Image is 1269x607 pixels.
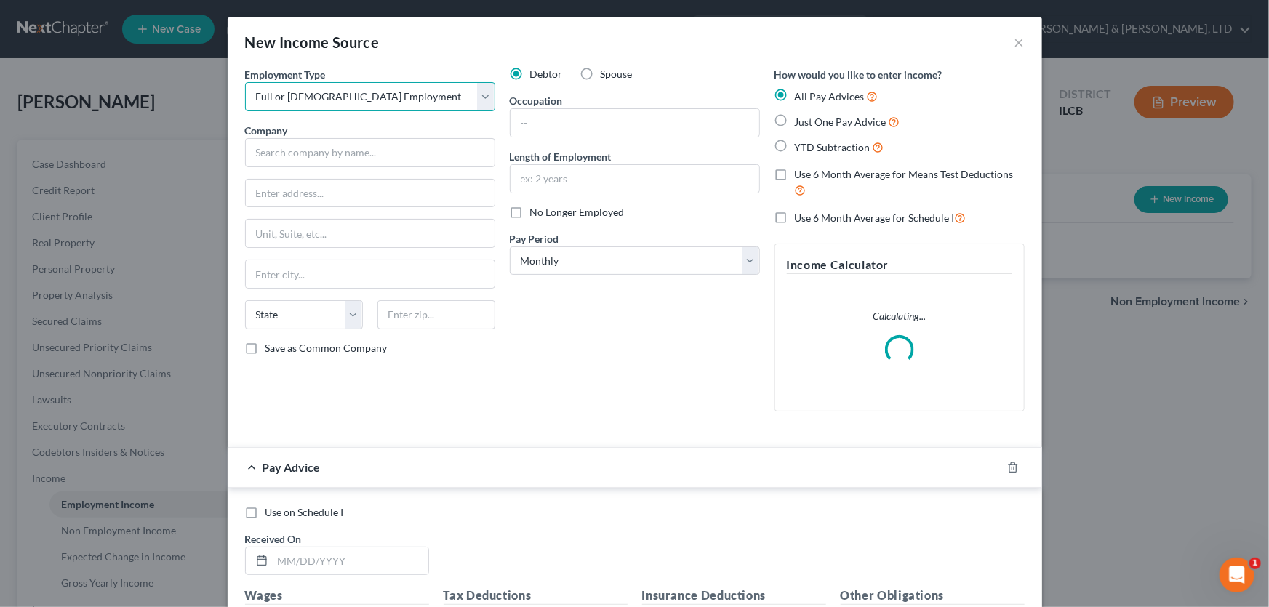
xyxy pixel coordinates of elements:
[511,165,759,193] input: ex: 2 years
[1014,33,1025,51] button: ×
[1220,558,1254,592] iframe: Intercom live chat
[245,124,288,137] span: Company
[444,587,628,605] h5: Tax Deductions
[263,460,321,474] span: Pay Advice
[795,141,870,153] span: YTD Subtraction
[774,67,942,82] label: How would you like to enter income?
[246,180,495,207] input: Enter address...
[1249,558,1261,569] span: 1
[265,506,344,518] span: Use on Schedule I
[787,256,1012,274] h5: Income Calculator
[273,547,428,575] input: MM/DD/YYYY
[787,309,1012,323] p: Calculating...
[246,260,495,288] input: Enter city...
[530,68,563,80] span: Debtor
[246,220,495,247] input: Unit, Suite, etc...
[642,587,826,605] h5: Insurance Deductions
[510,93,563,108] label: Occupation
[377,300,495,329] input: Enter zip...
[601,68,633,80] span: Spouse
[245,587,429,605] h5: Wages
[511,109,759,137] input: --
[795,212,955,224] span: Use 6 Month Average for Schedule I
[245,138,495,167] input: Search company by name...
[245,68,326,81] span: Employment Type
[510,149,612,164] label: Length of Employment
[510,233,559,245] span: Pay Period
[795,116,886,128] span: Just One Pay Advice
[795,168,1014,180] span: Use 6 Month Average for Means Test Deductions
[530,206,625,218] span: No Longer Employed
[265,342,388,354] span: Save as Common Company
[245,533,302,545] span: Received On
[795,90,865,102] span: All Pay Advices
[841,587,1025,605] h5: Other Obligations
[245,32,380,52] div: New Income Source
